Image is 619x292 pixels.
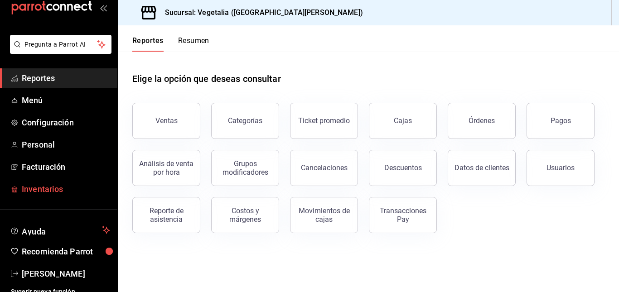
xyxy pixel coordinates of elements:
[394,116,412,125] div: Cajas
[551,116,571,125] div: Pagos
[448,103,516,139] button: Órdenes
[448,150,516,186] button: Datos de clientes
[132,72,281,86] h1: Elige la opción que deseas consultar
[211,103,279,139] button: Categorías
[455,163,509,172] div: Datos de clientes
[138,206,194,224] div: Reporte de asistencia
[22,183,110,195] span: Inventarios
[132,103,200,139] button: Ventas
[369,150,437,186] button: Descuentos
[132,150,200,186] button: Análisis de venta por hora
[22,72,110,84] span: Reportes
[527,150,595,186] button: Usuarios
[22,94,110,106] span: Menú
[22,161,110,173] span: Facturación
[298,116,350,125] div: Ticket promedio
[158,7,363,18] h3: Sucursal: Vegetalia ([GEOGRAPHIC_DATA][PERSON_NAME])
[24,40,97,49] span: Pregunta a Parrot AI
[469,116,495,125] div: Órdenes
[132,36,209,52] div: navigation tabs
[132,197,200,233] button: Reporte de asistencia
[228,116,262,125] div: Categorías
[290,103,358,139] button: Ticket promedio
[296,206,352,224] div: Movimientos de cajas
[546,163,575,172] div: Usuarios
[211,197,279,233] button: Costos y márgenes
[6,46,111,56] a: Pregunta a Parrot AI
[22,116,110,129] span: Configuración
[290,197,358,233] button: Movimientos de cajas
[369,103,437,139] button: Cajas
[10,35,111,54] button: Pregunta a Parrot AI
[178,36,209,52] button: Resumen
[301,163,348,172] div: Cancelaciones
[217,206,273,224] div: Costos y márgenes
[22,268,110,280] span: [PERSON_NAME]
[217,159,273,177] div: Grupos modificadores
[22,225,98,235] span: Ayuda
[155,116,178,125] div: Ventas
[290,150,358,186] button: Cancelaciones
[22,245,110,258] span: Recomienda Parrot
[100,4,107,11] button: open_drawer_menu
[375,206,431,224] div: Transacciones Pay
[384,163,422,172] div: Descuentos
[132,36,164,52] button: Reportes
[211,150,279,186] button: Grupos modificadores
[22,139,110,151] span: Personal
[527,103,595,139] button: Pagos
[138,159,194,177] div: Análisis de venta por hora
[369,197,437,233] button: Transacciones Pay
